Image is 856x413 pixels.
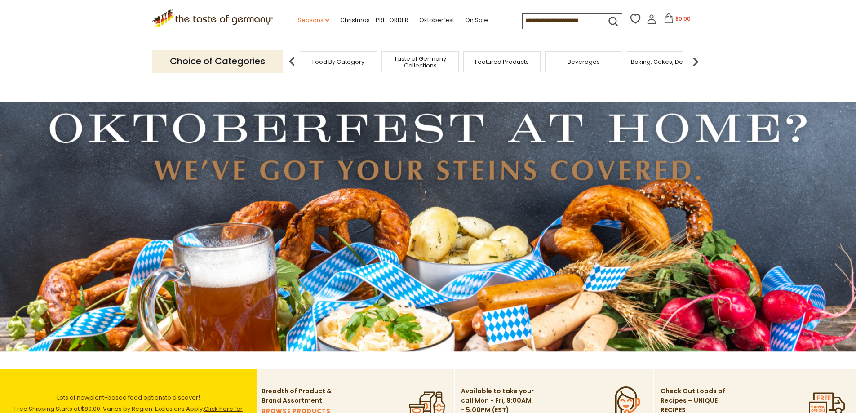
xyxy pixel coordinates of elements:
[312,58,364,65] a: Food By Category
[675,15,691,22] span: $0.00
[658,13,696,27] button: $0.00
[283,53,301,71] img: previous arrow
[384,55,456,69] a: Taste of Germany Collections
[465,15,488,25] a: On Sale
[262,386,336,405] p: Breadth of Product & Brand Assortment
[631,58,701,65] a: Baking, Cakes, Desserts
[89,393,165,402] a: plant-based food options
[419,15,454,25] a: Oktoberfest
[298,15,329,25] a: Seasons
[152,50,283,72] p: Choice of Categories
[568,58,600,65] a: Beverages
[687,53,705,71] img: next arrow
[475,58,529,65] a: Featured Products
[340,15,408,25] a: Christmas - PRE-ORDER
